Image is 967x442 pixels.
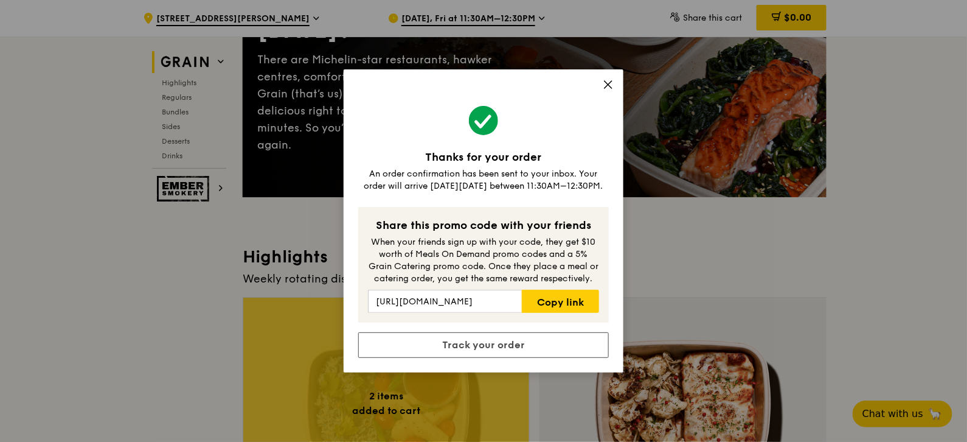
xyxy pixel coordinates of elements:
[522,290,599,313] a: Copy link
[368,236,599,285] div: When your friends sign up with your code, they get $10 worth of Meals On Demand promo codes and a...
[358,168,609,192] div: An order confirmation has been sent to your inbox. Your order will arrive [DATE][DATE] between 11...
[368,217,599,234] div: Share this promo code with your friends
[358,332,609,358] a: Track your order
[358,149,609,166] div: Thanks for your order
